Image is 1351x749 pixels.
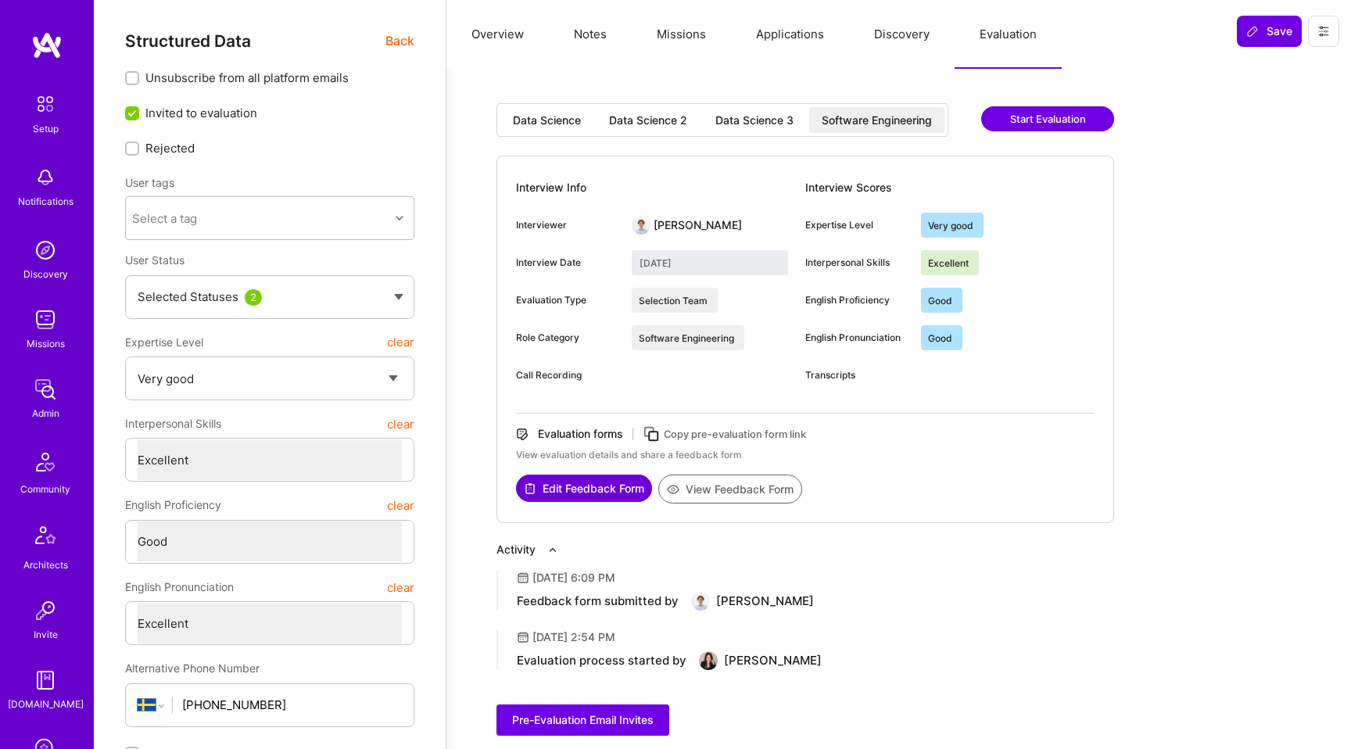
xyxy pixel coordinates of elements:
[805,175,1095,200] div: Interview Scores
[643,425,661,443] i: icon Copy
[516,368,619,382] div: Call Recording
[396,214,403,222] i: icon Chevron
[125,328,203,357] span: Expertise Level
[182,685,402,725] input: +1 (000) 000-0000
[30,665,61,696] img: guide book
[394,294,403,300] img: caret
[387,410,414,438] button: clear
[516,475,652,504] a: Edit Feedback Form
[125,661,260,675] span: Alternative Phone Number
[30,304,61,335] img: teamwork
[132,210,197,227] div: Select a tag
[822,113,932,128] div: Software Engineering
[23,266,68,282] div: Discovery
[125,175,174,190] label: User tags
[805,331,908,345] div: English Pronunciation
[516,448,1095,462] div: View evaluation details and share a feedback form
[31,31,63,59] img: logo
[532,570,615,586] div: [DATE] 6:09 PM
[33,120,59,137] div: Setup
[30,235,61,266] img: discovery
[517,653,686,668] div: Evaluation process started by
[8,696,84,712] div: [DOMAIN_NAME]
[658,475,802,504] button: View Feedback Form
[387,573,414,601] button: clear
[805,293,908,307] div: English Proficiency
[691,592,710,611] img: User Avatar
[632,216,650,235] img: User Avatar
[385,31,414,51] span: Back
[1246,23,1292,39] span: Save
[1237,16,1302,47] button: Save
[145,70,349,86] span: Unsubscribe from all platform emails
[27,335,65,352] div: Missions
[496,542,536,557] div: Activity
[387,328,414,357] button: clear
[245,289,262,306] div: 2
[27,443,64,481] img: Community
[805,218,908,232] div: Expertise Level
[609,113,687,128] div: Data Science 2
[516,475,652,502] button: Edit Feedback Form
[30,162,61,193] img: bell
[27,519,64,557] img: Architects
[145,105,257,121] span: Invited to evaluation
[145,140,195,156] span: Rejected
[716,593,814,609] div: [PERSON_NAME]
[981,106,1114,131] button: Start Evaluation
[30,595,61,626] img: Invite
[125,573,234,601] span: English Pronunciation
[654,217,742,233] div: [PERSON_NAME]
[125,491,221,519] span: English Proficiency
[18,193,73,210] div: Notifications
[516,293,619,307] div: Evaluation Type
[138,289,238,304] span: Selected Statuses
[516,331,619,345] div: Role Category
[125,253,185,267] span: User Status
[664,426,806,443] div: Copy pre-evaluation form link
[496,704,669,736] button: Pre-Evaluation Email Invites
[32,405,59,421] div: Admin
[532,629,615,645] div: [DATE] 2:54 PM
[805,368,908,382] div: Transcripts
[23,557,68,573] div: Architects
[387,491,414,519] button: clear
[29,88,62,120] img: setup
[538,426,623,442] div: Evaluation forms
[512,712,654,728] span: Pre-Evaluation Email Invites
[125,31,251,51] span: Structured Data
[513,113,581,128] div: Data Science
[715,113,794,128] div: Data Science 3
[30,374,61,405] img: admin teamwork
[699,651,718,670] img: User Avatar
[20,481,70,497] div: Community
[516,256,619,270] div: Interview Date
[517,593,679,609] div: Feedback form submitted by
[516,218,619,232] div: Interviewer
[516,175,805,200] div: Interview Info
[724,653,822,668] div: [PERSON_NAME]
[805,256,908,270] div: Interpersonal Skills
[34,626,58,643] div: Invite
[125,410,221,438] span: Interpersonal Skills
